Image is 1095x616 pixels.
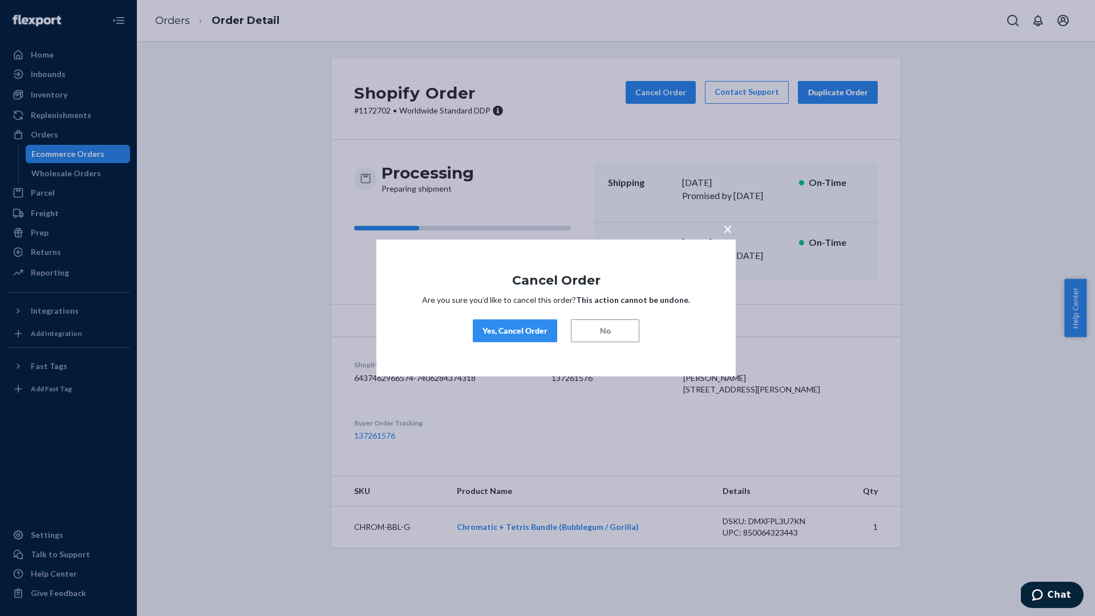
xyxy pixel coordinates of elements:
[411,294,701,306] p: Are you sure you’d like to cancel this order?
[411,274,701,287] h1: Cancel Order
[576,295,690,305] strong: This action cannot be undone.
[1021,582,1084,610] iframe: Opens a widget where you can chat to one of our agents
[571,319,639,342] button: No
[723,219,732,238] span: ×
[482,325,547,337] div: Yes, Cancel Order
[473,319,557,342] button: Yes, Cancel Order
